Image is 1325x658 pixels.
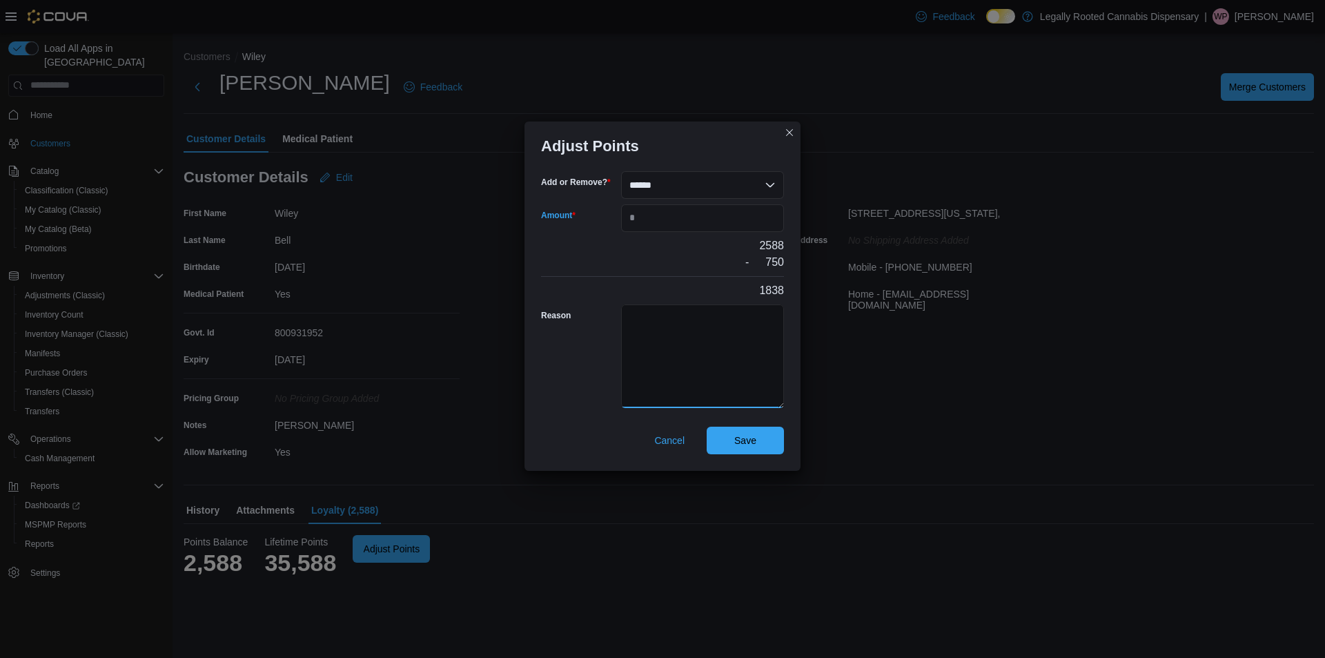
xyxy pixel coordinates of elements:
[759,282,784,299] div: 1838
[541,310,571,321] label: Reason
[541,138,639,155] h3: Adjust Points
[654,434,685,447] span: Cancel
[765,254,784,271] div: 750
[707,427,784,454] button: Save
[649,427,690,454] button: Cancel
[541,210,576,221] label: Amount
[541,177,611,188] label: Add or Remove?
[734,434,756,447] span: Save
[745,254,749,271] div: -
[759,238,784,254] div: 2588
[781,124,798,141] button: Closes this modal window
